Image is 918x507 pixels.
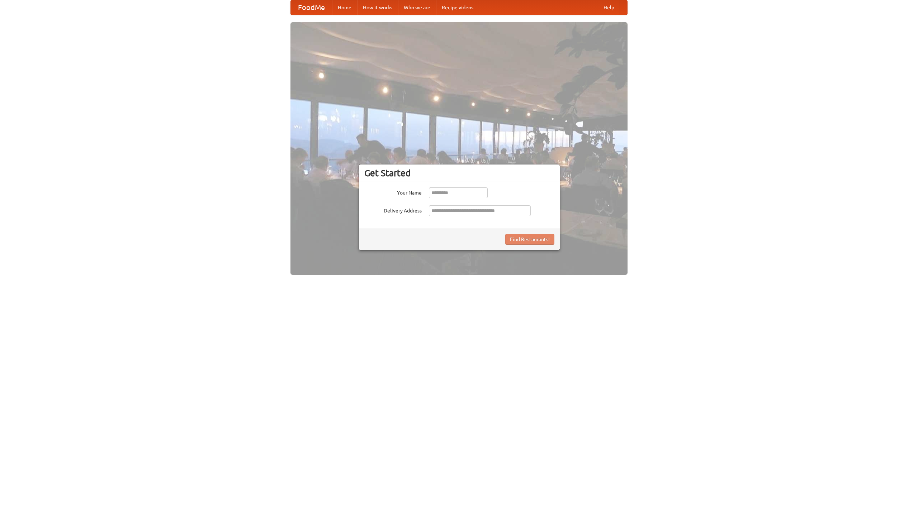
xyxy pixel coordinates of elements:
a: How it works [357,0,398,15]
a: Who we are [398,0,436,15]
label: Delivery Address [364,205,422,214]
label: Your Name [364,187,422,196]
a: Help [598,0,620,15]
button: Find Restaurants! [505,234,554,245]
a: FoodMe [291,0,332,15]
a: Recipe videos [436,0,479,15]
h3: Get Started [364,168,554,178]
a: Home [332,0,357,15]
